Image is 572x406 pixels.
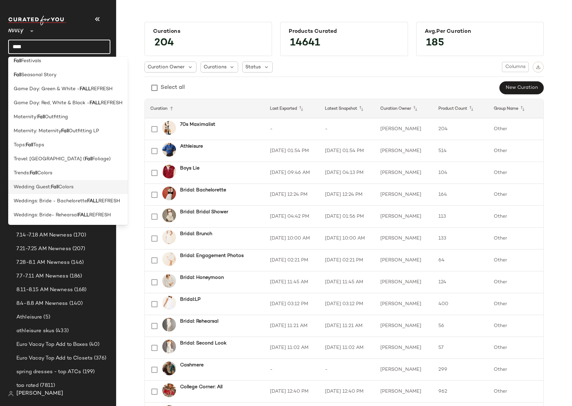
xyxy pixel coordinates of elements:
[8,16,66,25] img: cfy_white_logo.C9jOOHJF.svg
[162,318,176,331] img: 102237427_011_b
[264,162,319,184] td: [DATE] 09:46 AM
[72,231,86,239] span: (170)
[180,143,203,150] b: Athleisure
[500,81,544,94] button: New Curation
[488,337,543,359] td: Other
[8,391,14,396] img: svg%3e
[73,286,87,294] span: (168)
[264,271,319,293] td: [DATE] 11:45 AM
[85,155,92,163] b: Fall
[180,383,222,391] b: College Corner: All
[488,99,543,118] th: Group Name
[488,206,543,228] td: Other
[16,354,93,362] span: Euro Vacay Top Add to Closets
[69,127,99,135] span: Outfitting LP
[375,99,433,118] th: Curation Owner
[283,31,327,55] span: 14641
[505,64,526,70] span: Columns
[162,274,176,288] img: 97191241_011_b
[162,165,176,178] img: 97065981_060_b
[88,341,100,349] span: (40)
[162,252,176,266] img: 100442375_014_b
[14,113,37,121] span: Maternity:
[162,362,176,375] img: 84663004_024_c
[375,140,433,162] td: [PERSON_NAME]
[419,31,451,55] span: 185
[70,259,84,267] span: (146)
[433,140,488,162] td: 514
[16,327,54,335] span: athleisure skus
[162,340,176,353] img: 88768056_011_b
[433,359,488,381] td: 299
[505,85,538,91] span: New Curation
[375,337,433,359] td: [PERSON_NAME]
[488,162,543,184] td: Other
[180,340,227,347] b: Bridal: Second Look
[264,249,319,271] td: [DATE] 02:21 PM
[375,381,433,403] td: [PERSON_NAME]
[375,184,433,206] td: [PERSON_NAME]
[319,184,374,206] td: [DATE] 12:24 PM
[153,28,263,35] div: Curations
[264,359,319,381] td: -
[42,313,50,321] span: (5)
[21,71,56,79] span: Seasonal Story
[37,170,52,177] span: Colors
[180,187,226,194] b: Bridal: Bachelorette
[145,99,264,118] th: Curation
[319,99,374,118] th: Latest Snapshot
[21,57,41,65] span: Festivals
[16,390,63,398] span: [PERSON_NAME]
[319,118,374,140] td: -
[319,359,374,381] td: -
[319,315,374,337] td: [DATE] 11:21 AM
[289,28,399,35] div: Products Curated
[264,315,319,337] td: [DATE] 11:21 AM
[433,293,488,315] td: 400
[319,228,374,249] td: [DATE] 10:00 AM
[68,300,83,308] span: (140)
[16,231,72,239] span: 7.14-7.18 AM Newness
[162,296,176,310] img: 98128689_010_b
[319,271,374,293] td: [DATE] 11:45 AM
[264,184,319,206] td: [DATE] 12:24 PM
[264,228,319,249] td: [DATE] 10:00 AM
[375,249,433,271] td: [PERSON_NAME]
[433,249,488,271] td: 64
[14,141,26,149] span: Tops:
[264,99,319,118] th: Last Exported
[37,113,45,121] b: Fall
[89,212,111,219] span: REFRESH
[78,212,89,219] b: FALL
[90,99,101,107] b: FALL
[14,184,51,191] span: Wedding Guest:
[433,228,488,249] td: 133
[8,23,24,36] span: Nuuly
[433,99,488,118] th: Product Count
[14,127,61,135] span: Maternity: Maternity
[180,121,215,128] b: 70s Maximalist
[319,293,374,315] td: [DATE] 03:12 PM
[14,170,30,177] span: Trends:
[319,140,374,162] td: [DATE] 01:54 PM
[433,184,488,206] td: 164
[16,245,71,253] span: 7.21-7.25 AM Newness
[101,99,122,107] span: REFRESH
[433,271,488,293] td: 124
[245,64,261,71] span: Status
[51,184,58,191] b: Fall
[33,141,44,149] span: Tops
[68,272,82,280] span: (186)
[264,293,319,315] td: [DATE] 03:12 PM
[16,368,81,376] span: spring dresses - top ATCs
[16,272,68,280] span: 7.7-7.11 AM Newness
[162,187,176,200] img: 4130957990052_010_b
[425,28,535,35] div: Avg.per Curation
[162,383,176,397] img: 100701713_038_b
[488,228,543,249] td: Other
[26,141,33,149] b: Fall
[375,118,433,140] td: [PERSON_NAME]
[375,271,433,293] td: [PERSON_NAME]
[14,212,78,219] span: Weddings: Bride- Rehearsal
[488,381,543,403] td: Other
